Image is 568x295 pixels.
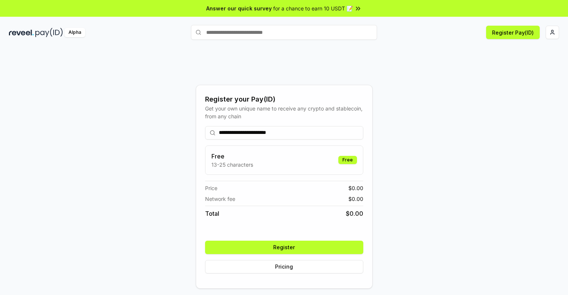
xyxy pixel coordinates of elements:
[211,161,253,169] p: 13-25 characters
[205,241,363,254] button: Register
[486,26,540,39] button: Register Pay(ID)
[211,152,253,161] h3: Free
[64,28,85,37] div: Alpha
[346,209,363,218] span: $ 0.00
[348,195,363,203] span: $ 0.00
[348,184,363,192] span: $ 0.00
[35,28,63,37] img: pay_id
[205,105,363,120] div: Get your own unique name to receive any crypto and stablecoin, from any chain
[338,156,357,164] div: Free
[9,28,34,37] img: reveel_dark
[206,4,272,12] span: Answer our quick survey
[205,260,363,273] button: Pricing
[205,209,219,218] span: Total
[273,4,353,12] span: for a chance to earn 10 USDT 📝
[205,94,363,105] div: Register your Pay(ID)
[205,184,217,192] span: Price
[205,195,235,203] span: Network fee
